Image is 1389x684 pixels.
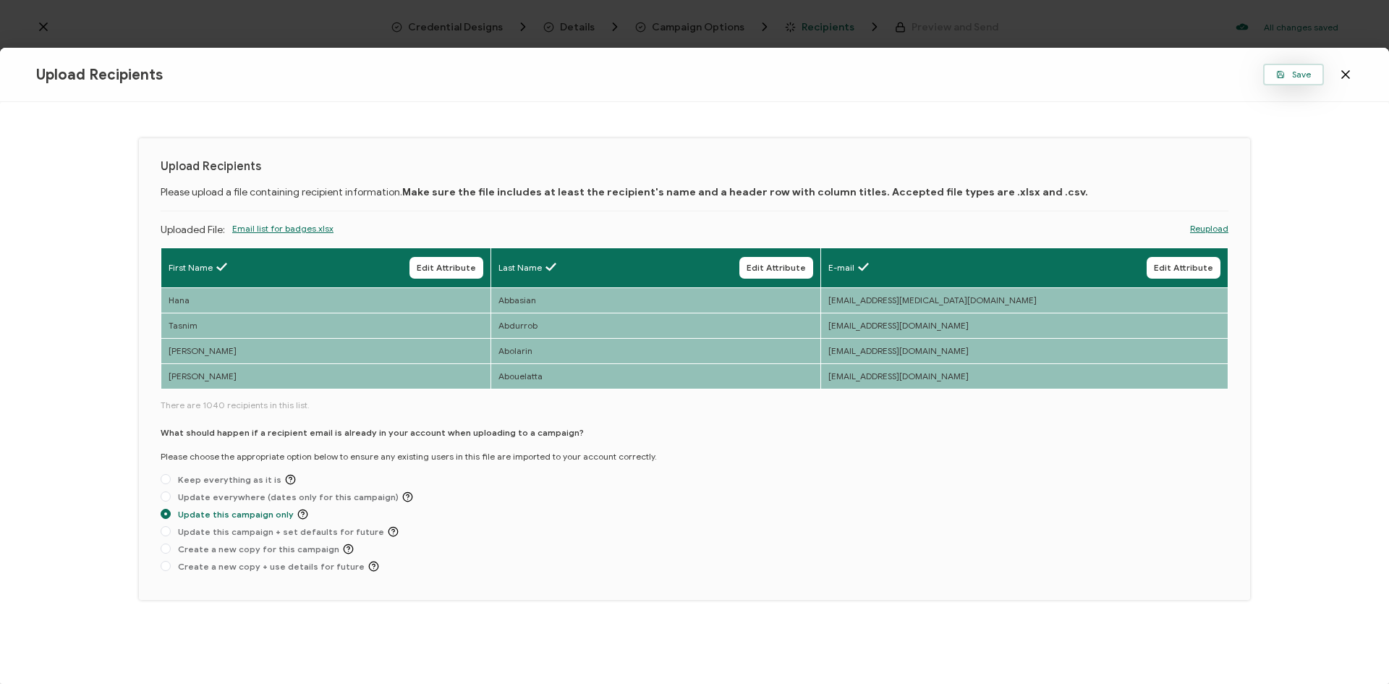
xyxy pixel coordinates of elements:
[417,263,476,272] span: Edit Attribute
[161,222,225,240] p: Uploaded File:
[161,185,1228,200] p: Please upload a file containing recipient information.
[171,509,308,520] span: Update this campaign only
[1276,70,1311,79] span: Save
[490,339,820,364] td: Abolarin
[161,426,584,439] p: What should happen if a recipient email is already in your account when uploading to a campaign?
[1317,615,1389,684] iframe: Chat Widget
[820,288,1228,313] td: [EMAIL_ADDRESS][MEDICAL_DATA][DOMAIN_NAME]
[171,491,413,502] span: Update everywhere (dates only for this campaign)
[161,364,491,389] td: [PERSON_NAME]
[828,261,854,274] span: E-mail
[171,526,399,537] span: Update this campaign + set defaults for future
[402,186,1088,198] b: Make sure the file includes at least the recipient's name and a header row with column titles. Ac...
[409,257,483,279] button: Edit Attribute
[161,288,491,313] td: Hana
[820,339,1228,364] td: [EMAIL_ADDRESS][DOMAIN_NAME]
[161,450,657,463] p: Please choose the appropriate option below to ensure any existing users in this file are imported...
[36,66,163,84] span: Upload Recipients
[161,339,491,364] td: [PERSON_NAME]
[1154,263,1213,272] span: Edit Attribute
[169,261,213,274] span: First Name
[1147,257,1220,279] button: Edit Attribute
[747,263,806,272] span: Edit Attribute
[171,474,296,485] span: Keep everything as it is
[498,261,542,274] span: Last Name
[161,313,491,339] td: Tasnim
[490,313,820,339] td: Abdurrob
[490,364,820,389] td: Abouelatta
[171,561,379,572] span: Create a new copy + use details for future
[171,544,354,554] span: Create a new copy for this campaign
[161,399,1228,412] span: There are 1040 recipients in this list.
[490,288,820,313] td: Abbasian
[820,364,1228,389] td: [EMAIL_ADDRESS][DOMAIN_NAME]
[161,160,1228,174] h1: Upload Recipients
[739,257,813,279] button: Edit Attribute
[232,222,334,258] span: Email list for badges.xlsx
[1190,222,1228,235] a: Reupload
[1263,64,1324,85] button: Save
[820,313,1228,339] td: [EMAIL_ADDRESS][DOMAIN_NAME]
